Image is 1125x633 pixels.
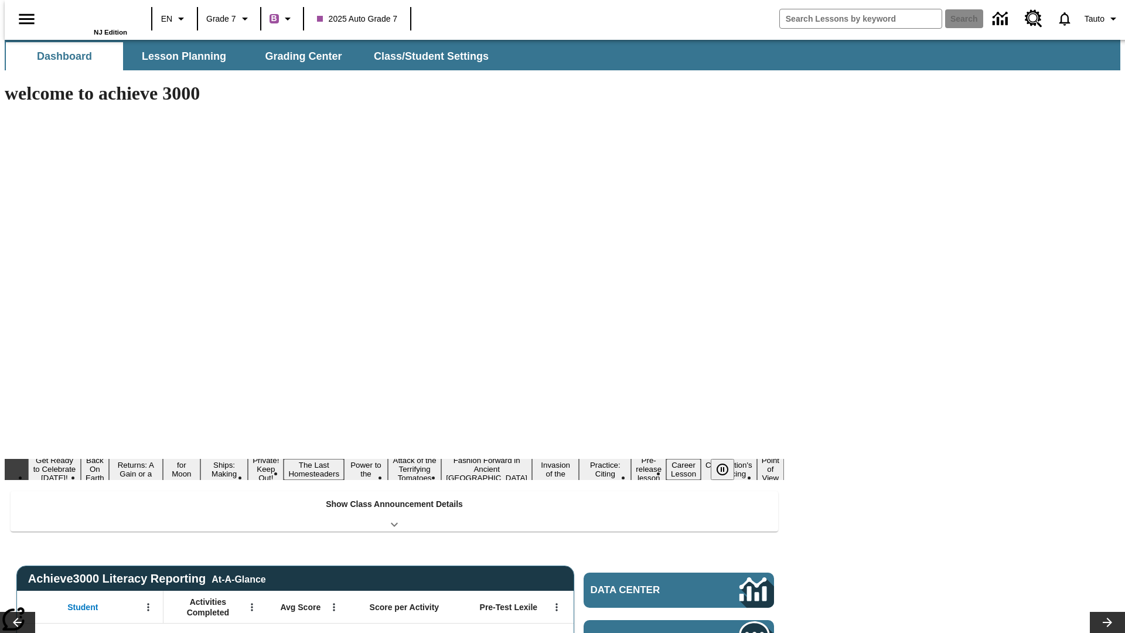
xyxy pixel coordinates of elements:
button: Slide 8 Solar Power to the People [344,450,388,489]
span: Student [67,602,98,612]
button: Slide 14 Career Lesson [666,459,701,480]
button: Dashboard [6,42,123,70]
button: Boost Class color is purple. Change class color [265,8,299,29]
button: Slide 4 Time for Moon Rules? [163,450,200,489]
button: Slide 10 Fashion Forward in Ancient Rome [441,454,532,484]
span: Activities Completed [169,597,247,618]
span: Achieve3000 Literacy Reporting [28,572,266,586]
span: Avg Score [280,602,321,612]
button: Slide 7 The Last Homesteaders [284,459,344,480]
button: Class/Student Settings [364,42,498,70]
button: Grade: Grade 7, Select a grade [202,8,257,29]
button: Lesson carousel, Next [1090,612,1125,633]
button: Open side menu [9,2,44,36]
p: Show Class Announcement Details [326,498,463,511]
button: Slide 12 Mixed Practice: Citing Evidence [579,450,631,489]
button: Open Menu [139,598,157,616]
button: Slide 13 Pre-release lesson [631,454,666,484]
span: Score per Activity [370,602,439,612]
button: Language: EN, Select a language [156,8,193,29]
span: Pre-Test Lexile [480,602,538,612]
button: Slide 6 Private! Keep Out! [248,454,284,484]
button: Slide 15 The Constitution's Balancing Act [701,450,757,489]
button: Slide 9 Attack of the Terrifying Tomatoes [388,454,441,484]
h1: welcome to achieve 3000 [5,83,784,104]
button: Slide 1 Get Ready to Celebrate Juneteenth! [28,454,81,484]
div: Show Class Announcement Details [11,491,778,532]
div: Home [51,4,127,36]
span: EN [161,13,172,25]
button: Open Menu [325,598,343,616]
span: Data Center [591,584,700,596]
span: NJ Edition [94,29,127,36]
div: At-A-Glance [212,572,265,585]
span: B [271,11,277,26]
div: SubNavbar [5,40,1120,70]
button: Slide 5 Cruise Ships: Making Waves [200,450,248,489]
div: SubNavbar [5,42,499,70]
button: Open Menu [548,598,565,616]
button: Pause [711,459,734,480]
button: Lesson Planning [125,42,243,70]
span: 2025 Auto Grade 7 [317,13,398,25]
button: Slide 2 Back On Earth [81,454,109,484]
button: Grading Center [245,42,362,70]
a: Data Center [986,3,1018,35]
div: Pause [711,459,746,480]
button: Slide 16 Point of View [757,454,784,484]
a: Notifications [1049,4,1080,34]
button: Slide 3 Free Returns: A Gain or a Drain? [109,450,163,489]
input: search field [780,9,942,28]
button: Open Menu [243,598,261,616]
a: Resource Center, Will open in new tab [1018,3,1049,35]
span: Tauto [1085,13,1104,25]
button: Profile/Settings [1080,8,1125,29]
a: Data Center [584,573,774,608]
button: Slide 11 The Invasion of the Free CD [532,450,579,489]
a: Home [51,5,127,29]
span: Grade 7 [206,13,236,25]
